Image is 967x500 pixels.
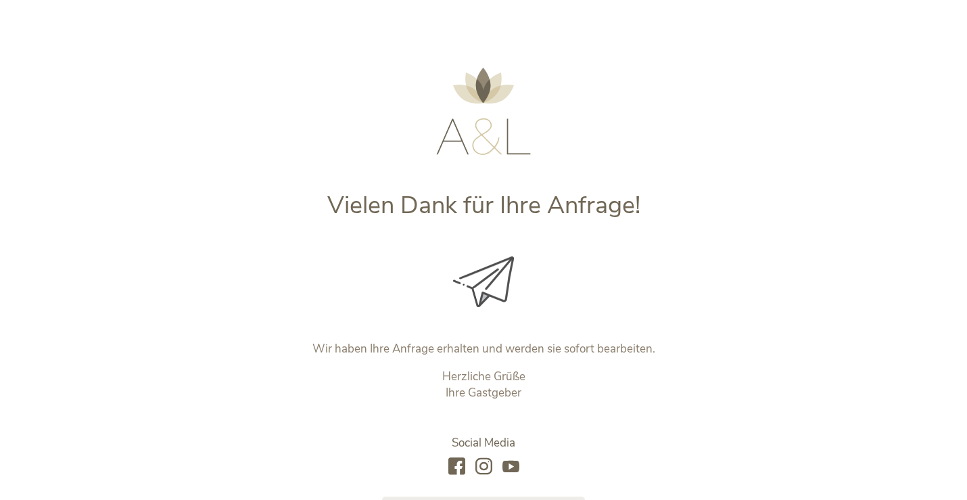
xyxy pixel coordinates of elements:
span: Vielen Dank für Ihre Anfrage! [327,189,640,222]
a: facebook [448,458,465,476]
p: Herzliche Grüße Ihre Gastgeber [202,369,766,401]
p: Wir haben Ihre Anfrage erhalten und werden sie sofort bearbeiten. [202,341,766,357]
a: youtube [502,458,519,476]
a: instagram [475,458,492,476]
img: AMONTI & LUNARIS Wellnessresort [436,68,531,155]
span: Social Media [452,435,515,451]
img: Vielen Dank für Ihre Anfrage! [453,256,514,307]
